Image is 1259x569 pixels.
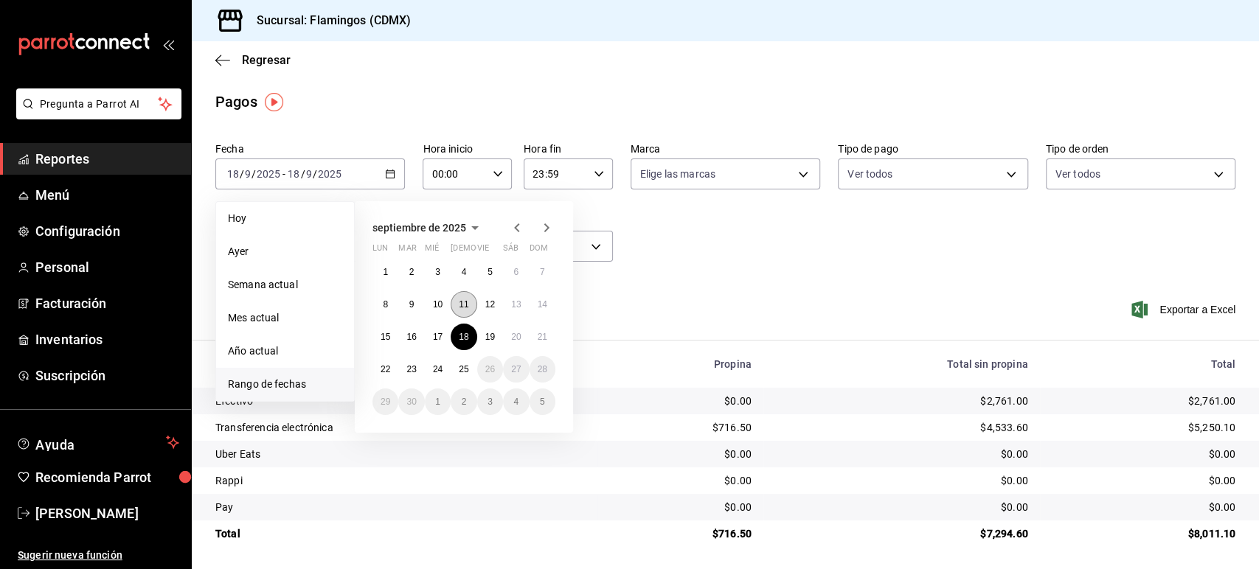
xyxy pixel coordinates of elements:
[1055,167,1100,181] span: Ver todos
[640,167,715,181] span: Elige las marcas
[252,168,256,180] span: /
[228,211,342,226] span: Hoy
[477,324,503,350] button: 19 de septiembre de 2025
[317,168,342,180] input: ----
[242,53,291,67] span: Regresar
[215,144,405,154] label: Fecha
[35,329,179,349] span: Inventarios
[1052,447,1235,461] div: $0.00
[477,291,503,318] button: 12 de septiembre de 2025
[40,97,159,112] span: Pregunta a Parrot AI
[513,267,518,277] abbr: 6 de septiembre de 2025
[425,259,451,285] button: 3 de septiembre de 2025
[459,364,468,374] abbr: 25 de septiembre de 2025
[477,388,503,415] button: 3 de octubre de 2025
[381,397,390,407] abbr: 29 de septiembre de 2025
[305,168,313,180] input: --
[433,299,443,310] abbr: 10 de septiembre de 2025
[1052,526,1235,541] div: $8,011.10
[215,473,586,488] div: Rappi
[503,356,529,383] button: 27 de septiembre de 2025
[459,332,468,342] abbr: 18 de septiembre de 2025
[847,167,892,181] span: Ver todos
[383,267,388,277] abbr: 1 de septiembre de 2025
[433,332,443,342] abbr: 17 de septiembre de 2025
[372,219,484,237] button: septiembre de 2025
[433,364,443,374] abbr: 24 de septiembre de 2025
[18,548,179,563] span: Sugerir nueva función
[381,332,390,342] abbr: 15 de septiembre de 2025
[35,366,179,385] span: Suscripción
[265,93,283,111] img: Tooltip marker
[775,358,1028,370] div: Total sin propina
[1052,358,1235,370] div: Total
[451,356,476,383] button: 25 de septiembre de 2025
[162,38,174,50] button: open_drawer_menu
[609,358,752,370] div: Propina
[215,447,586,461] div: Uber Eats
[423,144,512,154] label: Hora inicio
[383,299,388,310] abbr: 8 de septiembre de 2025
[245,12,411,29] h3: Sucursal: Flamingos (CDMX)
[540,267,545,277] abbr: 7 de septiembre de 2025
[530,259,555,285] button: 7 de septiembre de 2025
[372,243,388,259] abbr: lunes
[1052,473,1235,488] div: $0.00
[530,291,555,318] button: 14 de septiembre de 2025
[609,526,752,541] div: $716.50
[451,324,476,350] button: 18 de septiembre de 2025
[609,473,752,488] div: $0.00
[1134,301,1235,318] button: Exportar a Excel
[451,259,476,285] button: 4 de septiembre de 2025
[35,149,179,169] span: Reportes
[398,388,424,415] button: 30 de septiembre de 2025
[538,364,547,374] abbr: 28 de septiembre de 2025
[282,168,285,180] span: -
[372,324,398,350] button: 15 de septiembre de 2025
[425,388,451,415] button: 1 de octubre de 2025
[538,299,547,310] abbr: 14 de septiembre de 2025
[1052,420,1235,435] div: $5,250.10
[287,168,300,180] input: --
[381,364,390,374] abbr: 22 de septiembre de 2025
[503,324,529,350] button: 20 de septiembre de 2025
[775,473,1028,488] div: $0.00
[477,243,489,259] abbr: viernes
[228,343,342,359] span: Año actual
[226,168,240,180] input: --
[838,144,1027,154] label: Tipo de pago
[244,168,252,180] input: --
[435,267,440,277] abbr: 3 de septiembre de 2025
[609,420,752,435] div: $716.50
[406,397,416,407] abbr: 30 de septiembre de 2025
[215,53,291,67] button: Regresar
[1052,394,1235,408] div: $2,761.00
[406,364,416,374] abbr: 23 de septiembre de 2025
[372,291,398,318] button: 8 de septiembre de 2025
[631,144,820,154] label: Marca
[775,526,1028,541] div: $7,294.60
[485,332,495,342] abbr: 19 de septiembre de 2025
[435,397,440,407] abbr: 1 de octubre de 2025
[511,364,521,374] abbr: 27 de septiembre de 2025
[775,394,1028,408] div: $2,761.00
[1046,144,1235,154] label: Tipo de orden
[240,168,244,180] span: /
[524,144,613,154] label: Hora fin
[300,168,305,180] span: /
[398,291,424,318] button: 9 de septiembre de 2025
[35,257,179,277] span: Personal
[256,168,281,180] input: ----
[398,259,424,285] button: 2 de septiembre de 2025
[530,356,555,383] button: 28 de septiembre de 2025
[488,267,493,277] abbr: 5 de septiembre de 2025
[425,356,451,383] button: 24 de septiembre de 2025
[462,267,467,277] abbr: 4 de septiembre de 2025
[530,243,548,259] abbr: domingo
[372,259,398,285] button: 1 de septiembre de 2025
[372,388,398,415] button: 29 de septiembre de 2025
[398,324,424,350] button: 16 de septiembre de 2025
[425,291,451,318] button: 10 de septiembre de 2025
[372,222,466,234] span: septiembre de 2025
